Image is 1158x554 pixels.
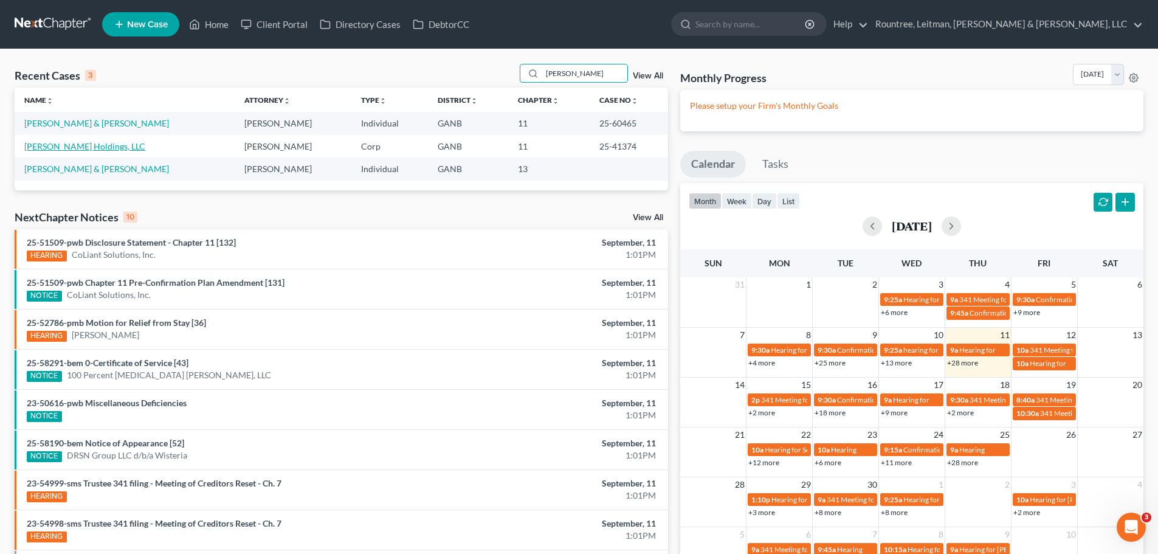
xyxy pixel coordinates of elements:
[235,13,314,35] a: Client Portal
[1103,258,1118,268] span: Sat
[937,477,945,492] span: 1
[518,95,559,105] a: Chapterunfold_more
[235,135,351,158] td: [PERSON_NAME]
[818,395,836,404] span: 9:30a
[1136,477,1143,492] span: 4
[903,295,940,304] span: Hearing for
[1065,428,1077,442] span: 26
[454,449,656,462] div: 1:01PM
[680,71,767,85] h3: Monthly Progress
[454,530,656,542] div: 1:01PM
[999,378,1011,392] span: 18
[751,395,760,404] span: 2p
[27,277,284,288] a: 25-51509-pwb Chapter 11 Pre-Confirmation Plan Amendment [131]
[1070,477,1077,492] span: 3
[235,112,351,134] td: [PERSON_NAME]
[950,308,968,317] span: 9:45a
[27,478,281,488] a: 23-54999-sms Trustee 341 filing - Meeting of Creditors Reset - Ch. 7
[1030,345,1139,355] span: 341 Meeting for [PERSON_NAME]
[283,97,291,105] i: unfold_more
[705,258,722,268] span: Sun
[805,328,812,342] span: 8
[454,490,656,502] div: 1:01PM
[739,527,746,542] span: 5
[27,438,184,448] a: 25-58190-bem Notice of Appearance [52]
[818,345,836,355] span: 9:30a
[438,95,478,105] a: Districtunfold_more
[950,345,958,355] span: 9a
[690,100,1134,112] p: Please setup your Firm's Monthly Goals
[999,328,1011,342] span: 11
[24,164,169,174] a: [PERSON_NAME] & [PERSON_NAME]
[771,495,914,504] span: Hearing for A-1 Express Delivery Service, Inc.
[947,358,978,367] a: +28 more
[24,141,145,151] a: [PERSON_NAME] Holdings, LLC
[751,495,770,504] span: 1:10p
[454,369,656,381] div: 1:01PM
[838,258,853,268] span: Tue
[932,378,945,392] span: 17
[680,151,746,178] a: Calendar
[815,358,846,367] a: +25 more
[937,277,945,292] span: 3
[751,345,770,355] span: 9:30a
[1013,508,1040,517] a: +2 more
[932,428,945,442] span: 24
[748,458,779,467] a: +12 more
[827,495,878,504] span: 341 Meeting for
[72,329,139,341] a: [PERSON_NAME]
[734,277,746,292] span: 31
[1016,409,1039,418] span: 10:30a
[428,112,508,134] td: GANB
[932,328,945,342] span: 10
[805,527,812,542] span: 6
[818,545,836,554] span: 9:45a
[881,458,912,467] a: +11 more
[959,295,1069,304] span: 341 Meeting for [PERSON_NAME]
[1131,428,1143,442] span: 27
[805,277,812,292] span: 1
[831,445,856,454] span: Hearing
[884,445,902,454] span: 9:15a
[27,358,188,368] a: 25-58291-bem 0-Certificate of Service [43]
[27,531,67,542] div: HEARING
[881,508,908,517] a: +8 more
[818,495,825,504] span: 9a
[1065,378,1077,392] span: 19
[800,477,812,492] span: 29
[866,428,878,442] span: 23
[689,193,722,209] button: month
[508,158,590,180] td: 13
[734,428,746,442] span: 21
[27,331,67,342] div: HEARING
[1013,308,1040,317] a: +9 more
[734,477,746,492] span: 28
[884,295,902,304] span: 9:25a
[1065,527,1077,542] span: 10
[24,118,169,128] a: [PERSON_NAME] & [PERSON_NAME]
[27,411,62,422] div: NOTICE
[959,545,1054,554] span: Hearing for [PERSON_NAME]
[959,345,996,355] span: Hearing for
[752,193,777,209] button: day
[1040,409,1149,418] span: 341 Meeting for [PERSON_NAME]
[769,258,790,268] span: Mon
[777,193,800,209] button: list
[1117,513,1146,542] iframe: Intercom live chat
[454,477,656,490] div: September, 11
[454,317,656,329] div: September, 11
[901,258,922,268] span: Wed
[884,545,906,554] span: 10:15a
[599,95,638,105] a: Case Nounfold_more
[454,518,656,530] div: September, 11
[908,545,1061,554] span: Hearing for [PERSON_NAME] [PERSON_NAME]
[1065,328,1077,342] span: 12
[800,428,812,442] span: 22
[1070,277,1077,292] span: 5
[633,72,663,80] a: View All
[1030,495,1125,504] span: Hearing for [PERSON_NAME]
[771,345,807,355] span: Hearing for
[590,135,668,158] td: 25-41374
[1016,345,1029,355] span: 10a
[542,64,627,82] input: Search by name...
